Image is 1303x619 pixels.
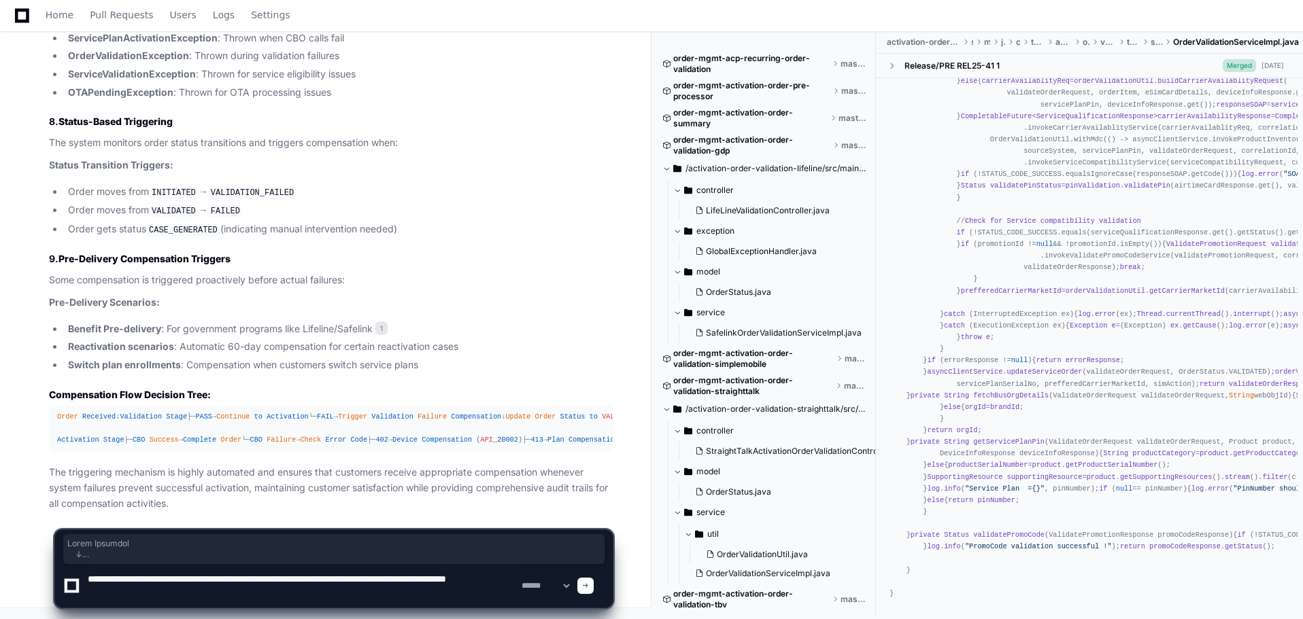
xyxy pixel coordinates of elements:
[82,412,116,421] span: Received
[973,171,1237,179] span: (!STATUS_CODE_SUCCESS.equalsIgnoreCase(responseSOAP.getCode()))
[1070,321,1107,330] span: Exception
[213,11,235,19] span: Logs
[64,67,613,82] li: : Thrown for service eligibility issues
[547,436,564,444] span: Plan
[422,436,472,444] span: Compensation
[375,321,388,335] span: 1
[944,438,969,446] span: String
[1191,484,1204,493] span: log
[1262,473,1287,481] span: filter
[961,182,986,190] span: Status
[969,310,1074,318] span: (InterruptedException ex)
[1040,217,1095,225] span: compatibility
[1225,473,1250,481] span: stream
[58,253,231,264] strong: Pre-Delivery Compensation Triggers
[64,202,613,219] li: Order moves from →
[673,261,870,283] button: model
[1066,357,1120,365] span: errorResponse
[696,425,734,436] span: controller
[317,412,334,421] span: FAIL
[57,436,99,444] span: Activation
[146,224,220,236] code: CASE_GENERATED
[505,412,530,421] span: Update
[1258,171,1279,179] span: error
[706,328,862,338] span: SafelinkOrderValidationServiceImpl.java
[220,436,241,444] span: Order
[1074,77,1153,86] span: orderValidationUtil
[973,391,1049,400] span: fetchBusOrgDetails
[1242,171,1254,179] span: log
[195,412,212,421] span: PASS
[1036,357,1062,365] span: return
[64,48,613,64] li: : Thrown during validation failures
[68,340,174,352] strong: Reactivation scenarios
[684,463,692,480] svg: Directory
[149,187,199,199] code: INITIATED
[1271,310,1279,318] span: ()
[476,436,480,444] span: (
[133,436,145,444] span: CBO
[1066,461,1158,470] span: getProductSerialNumber
[706,205,830,216] span: LifeLineValidationController.java
[696,226,734,236] span: exception
[1087,473,1116,481] span: product
[68,359,181,370] strong: Switch plan enrollments
[371,412,413,421] span: Validation
[1200,380,1225,388] span: return
[58,116,173,127] strong: Status-Based Triggering
[64,184,613,200] li: Order moves from →
[706,246,817,257] span: GlobalExceptionHandler.java
[1217,101,1267,109] span: responseSOAP
[948,461,1028,470] span: productSerialNumber
[300,436,321,444] span: Check
[1229,391,1254,400] span: String
[64,222,613,238] li: Order gets status (indicating manual intervention needed)
[673,302,870,323] button: service
[927,426,952,434] span: return
[1031,37,1045,48] span: tracfone
[927,496,944,504] span: else
[673,501,877,523] button: service
[957,426,978,434] span: orgId
[208,187,297,199] code: VALIDATION_FAILED
[911,438,940,446] span: private
[451,412,501,421] span: Compensation
[684,223,692,239] svg: Directory
[1007,473,1083,481] span: supportingResource
[965,403,986,411] span: orgId
[338,412,367,421] span: Trigger
[1078,310,1090,318] span: log
[887,37,960,48] span: activation-order-validation-tracfone
[690,283,862,302] button: OrderStatus.java
[948,496,973,504] span: return
[1116,484,1133,493] span: null
[254,412,263,421] span: to
[1166,310,1221,318] span: currentThread
[68,323,161,334] strong: Benefit Pre-delivery
[1120,321,1166,330] span: (Exception)
[1217,321,1225,330] span: ()
[1157,461,1166,470] span: ()
[1246,321,1267,330] span: error
[965,217,986,225] span: Check
[684,264,692,280] svg: Directory
[1233,310,1270,318] span: interrupt
[1132,450,1195,458] span: productCategory
[602,412,673,421] span: VALIDATION_FAILED
[839,113,866,124] span: master
[1099,217,1141,225] span: validation
[46,11,73,19] span: Home
[1267,321,1279,330] span: (e)
[662,398,866,420] button: /activation-order-validation-straighttalk/src/main/java/com/tracfone/activation/order/validation/...
[696,466,720,477] span: model
[1173,37,1299,48] span: OrderValidationServiceImpl.java
[686,163,866,174] span: /activation-order-validation-lifeline/src/main/java/com/tracfone/activation/order/validation/life...
[673,160,681,177] svg: Directory
[67,538,600,560] span: Lorem Ipsumdol ↓ Sitametcon Adipi ├─ ELIT → Seddoeiu te Incididunt └─ UTLA → Etdolor Magnaaliqu E...
[64,357,613,373] li: : Compensation when customers switch service plans
[1183,321,1216,330] span: getCause
[673,375,833,397] span: order-mgmt-activation-order-validation-straighttalk
[706,446,908,457] span: StraightTalkActivationOrderValidationController.java
[845,353,866,364] span: master
[965,484,1045,493] span: "Service Plan ={}"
